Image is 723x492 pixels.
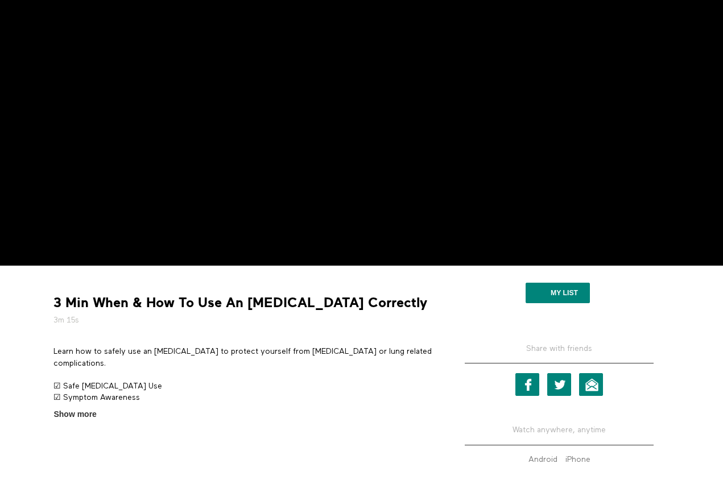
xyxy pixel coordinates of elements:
span: Show more [53,408,96,420]
strong: Android [528,456,557,464]
button: My list [526,283,590,303]
a: Android [526,456,560,464]
p: Learn how to safely use an [MEDICAL_DATA] to protect yourself from [MEDICAL_DATA] or lung related... [53,346,432,369]
a: Facebook [515,373,539,396]
a: iPhone [563,456,593,464]
p: ☑ Safe [MEDICAL_DATA] Use ☑ Symptom Awareness ☑ Boosted Respiratory Health [53,381,432,415]
a: Twitter [547,373,571,396]
strong: iPhone [565,456,590,464]
h5: Watch anywhere, anytime [465,416,654,445]
a: Email [579,373,603,396]
h5: 3m 15s [53,315,432,326]
h5: Share with friends [465,343,654,363]
strong: 3 Min When & How To Use An [MEDICAL_DATA] Correctly [53,294,427,312]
